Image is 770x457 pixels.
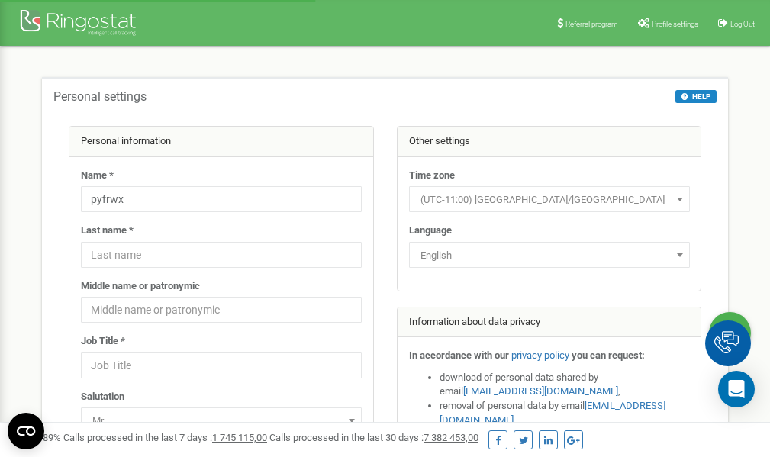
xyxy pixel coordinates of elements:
label: Job Title * [81,334,125,349]
div: Open Intercom Messenger [718,371,755,407]
span: English [409,242,690,268]
div: Information about data privacy [398,307,701,338]
span: Log Out [730,20,755,28]
label: Time zone [409,169,455,183]
label: Name * [81,169,114,183]
span: Calls processed in the last 7 days : [63,432,267,443]
li: download of personal data shared by email , [440,371,690,399]
input: Name [81,186,362,212]
span: (UTC-11:00) Pacific/Midway [409,186,690,212]
strong: you can request: [572,349,645,361]
a: [EMAIL_ADDRESS][DOMAIN_NAME] [463,385,618,397]
div: Other settings [398,127,701,157]
label: Salutation [81,390,124,404]
input: Middle name or patronymic [81,297,362,323]
label: Language [409,224,452,238]
span: Calls processed in the last 30 days : [269,432,478,443]
button: HELP [675,90,717,103]
span: Mr. [86,410,356,432]
span: English [414,245,685,266]
input: Job Title [81,352,362,378]
h5: Personal settings [53,90,147,104]
u: 7 382 453,00 [424,432,478,443]
label: Middle name or patronymic [81,279,200,294]
u: 1 745 115,00 [212,432,267,443]
label: Last name * [81,224,134,238]
span: Mr. [81,407,362,433]
a: privacy policy [511,349,569,361]
div: Personal information [69,127,373,157]
button: Open CMP widget [8,413,44,449]
span: Referral program [565,20,618,28]
span: Profile settings [652,20,698,28]
li: removal of personal data by email , [440,399,690,427]
input: Last name [81,242,362,268]
strong: In accordance with our [409,349,509,361]
span: (UTC-11:00) Pacific/Midway [414,189,685,211]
